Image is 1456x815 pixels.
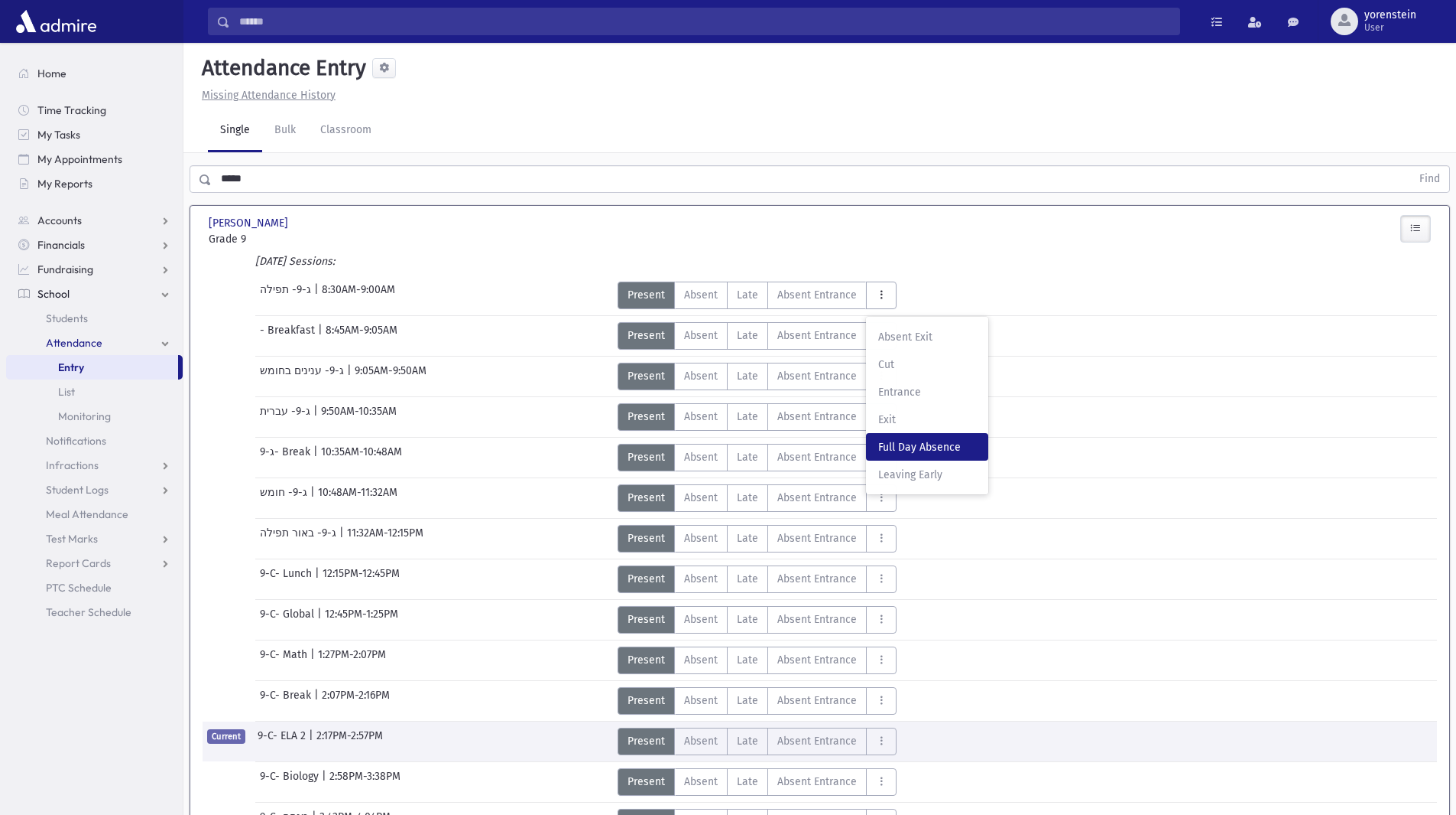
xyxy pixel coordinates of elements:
span: Absent Entrance [777,652,857,668]
span: Present [627,652,665,668]
a: Missing Attendance History [196,89,336,102]
span: Absent [684,409,718,425]
span: ג-9- תפילה [260,282,314,309]
span: | [313,403,321,431]
span: 9-C- Break [260,687,314,715]
span: 9:05AM-9:50AM [355,363,426,390]
a: Home [6,61,183,86]
div: AttTypes [618,647,897,674]
span: 11:32AM-12:15PM [347,525,423,553]
span: Fundraising [37,262,93,276]
span: Present [627,287,665,303]
a: List [6,380,183,404]
span: Late [737,409,758,425]
a: Classroom [308,109,384,152]
span: 2:58PM-3:38PM [329,768,400,796]
span: | [309,728,316,755]
span: Late [737,287,758,303]
div: AttTypes [618,606,897,634]
span: My Tasks [37,128,80,142]
span: Current [207,729,245,744]
a: Report Cards [6,551,183,575]
span: Absent Entrance [777,490,857,506]
span: Present [627,328,665,344]
span: Home [37,67,66,80]
span: | [317,606,325,634]
span: Absent [684,530,718,546]
span: Present [627,693,665,709]
a: Time Tracking [6,98,183,122]
span: | [314,687,322,715]
span: | [310,647,318,674]
span: | [347,363,355,390]
span: Absent [684,652,718,668]
div: AttTypes [618,687,897,715]
span: 9-C- Global [260,606,317,634]
span: 12:45PM-1:25PM [325,606,398,634]
span: 9-C- Lunch [260,566,315,593]
span: Late [737,571,758,587]
a: My Reports [6,171,183,196]
span: Financials [37,238,85,252]
span: 2:17PM-2:57PM [316,728,383,755]
span: Attendance [46,336,102,350]
span: 9-C- Math [260,647,310,674]
a: Fundraising [6,257,183,282]
span: Absent [684,287,718,303]
div: AttTypes [618,768,897,796]
a: Bulk [262,109,308,152]
span: Notifications [46,434,106,448]
span: | [313,444,321,471]
span: Present [627,733,665,749]
span: Absent Entrance [777,530,857,546]
span: School [37,287,70,301]
span: Absent [684,368,718,384]
button: Find [1410,166,1449,192]
a: PTC Schedule [6,575,183,600]
span: 8:45AM-9:05AM [326,322,397,350]
span: ג-9- באור תפילה [260,525,339,553]
span: Cut [878,357,976,373]
span: | [322,768,329,796]
span: yorenstein [1364,9,1416,21]
span: Present [627,530,665,546]
span: My Appointments [37,152,122,166]
span: Absent [684,328,718,344]
span: User [1364,21,1416,34]
span: Late [737,328,758,344]
span: ג-9- חומש [260,484,310,512]
span: Absent Entrance [777,409,857,425]
div: AttTypes [618,728,897,755]
span: Present [627,449,665,465]
span: Monitoring [58,409,111,423]
span: Absent Entrance [777,328,857,344]
span: 9:50AM-10:35AM [321,403,397,431]
span: Full Day Absence [878,439,976,455]
span: Absent Entrance [777,571,857,587]
span: Absent Entrance [777,611,857,628]
span: 12:15PM-12:45PM [323,566,400,593]
span: PTC Schedule [46,581,112,595]
input: Search [230,8,1179,35]
span: Late [737,611,758,628]
span: Absent [684,733,718,749]
span: Present [627,774,665,790]
span: 1:27PM-2:07PM [318,647,386,674]
span: Grade 9 [209,231,400,247]
span: Absent Entrance [777,368,857,384]
span: Absent [684,611,718,628]
a: Notifications [6,429,183,453]
a: Students [6,306,183,331]
span: Absent Entrance [777,449,857,465]
span: Absent Exit [878,329,976,345]
a: Test Marks [6,526,183,551]
span: ג-9- Break [260,444,313,471]
span: ג-9- עברית [260,403,313,431]
span: | [314,282,322,309]
a: Entry [6,355,178,380]
a: Student Logs [6,478,183,502]
span: Leaving Early [878,467,976,483]
div: AttTypes [618,322,897,350]
span: 9-C- ELA 2 [258,728,309,755]
div: AttTypes [618,363,897,390]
